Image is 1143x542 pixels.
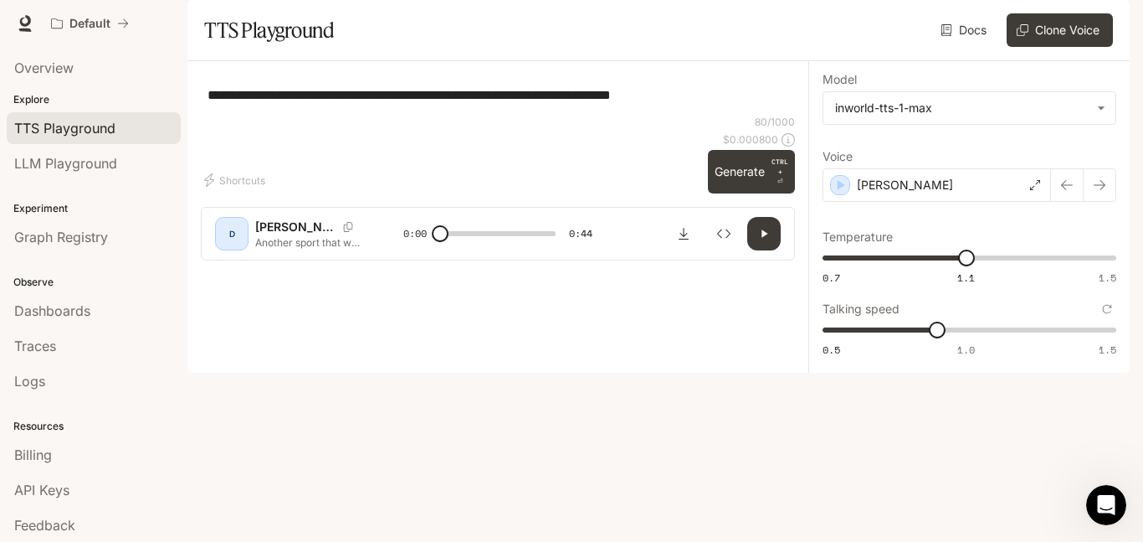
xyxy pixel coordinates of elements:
span: 1.1 [957,271,975,285]
span: 0:00 [403,225,427,242]
p: Model [823,74,857,85]
div: inworld-tts-1-max [823,92,1115,124]
button: Copy Voice ID [336,222,360,232]
button: Shortcuts [201,167,272,194]
span: 0:44 [569,225,592,242]
p: Default [69,17,110,31]
button: Reset to default [1098,300,1116,318]
p: 80 / 1000 [755,115,795,129]
span: 1.0 [957,343,975,357]
span: 0.7 [823,271,840,285]
p: Talking speed [823,303,900,315]
p: Another sport that was popular in the 1990's is gymnastics. This sport is well known for its olym... [255,235,363,250]
button: Clone Voice [1007,13,1113,47]
h1: TTS Playground [204,13,334,47]
div: inworld-tts-1-max [835,100,1089,116]
p: Voice [823,151,853,163]
a: Docs [937,13,993,47]
button: GenerateCTRL +⏎ [708,150,795,194]
p: CTRL + [771,157,788,177]
p: [PERSON_NAME] [255,219,336,235]
span: 0.5 [823,343,840,357]
button: All workspaces [44,7,136,40]
p: Temperature [823,231,893,243]
button: Inspect [707,217,741,250]
p: [PERSON_NAME] [857,177,953,194]
iframe: Intercom live chat [1086,485,1126,525]
span: 1.5 [1099,343,1116,357]
p: ⏎ [771,157,788,187]
p: $ 0.000800 [723,132,778,147]
div: D [218,220,245,247]
button: Download audio [667,217,700,250]
span: 1.5 [1099,271,1116,285]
